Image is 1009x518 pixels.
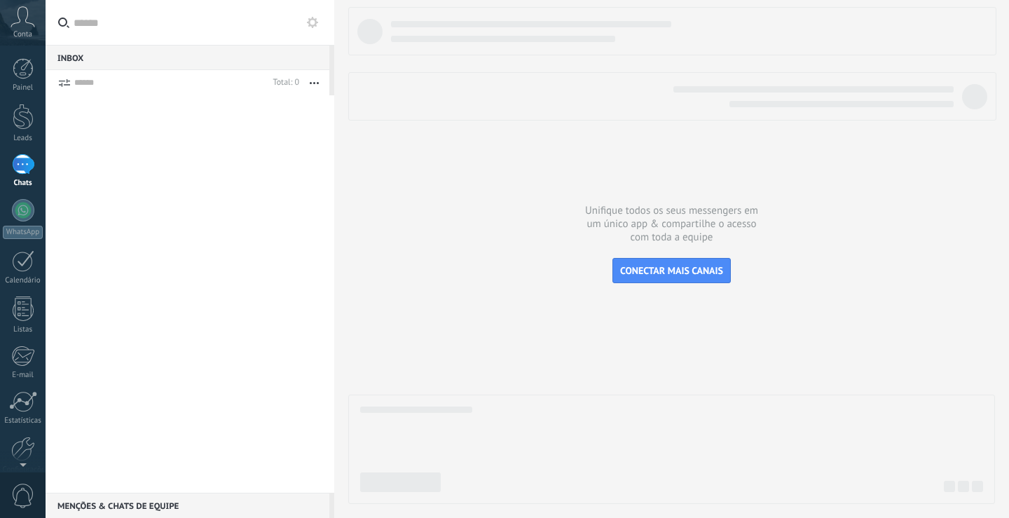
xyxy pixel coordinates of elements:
div: Estatísticas [3,416,43,425]
div: Menções & Chats de equipe [46,493,329,518]
button: CONECTAR MAIS CANAIS [612,258,731,283]
div: Painel [3,83,43,93]
div: E-mail [3,371,43,380]
span: Conta [13,30,32,39]
div: Total: 0 [268,76,299,90]
div: WhatsApp [3,226,43,239]
div: Calendário [3,276,43,285]
div: Listas [3,325,43,334]
div: Leads [3,134,43,143]
div: Inbox [46,45,329,70]
div: Chats [3,179,43,188]
span: CONECTAR MAIS CANAIS [620,264,723,277]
